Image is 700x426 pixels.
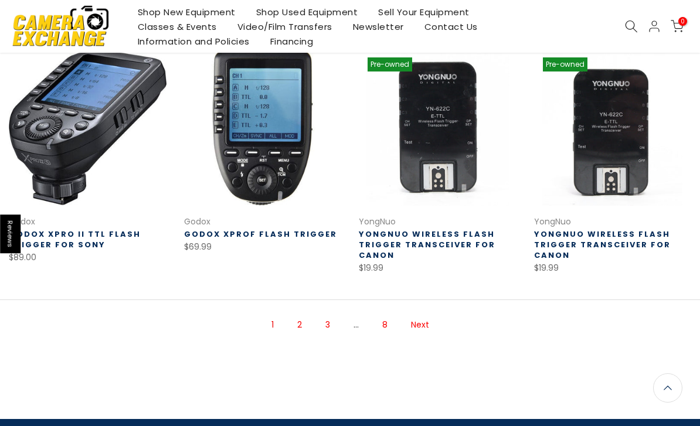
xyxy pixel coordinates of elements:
[9,250,166,265] div: $89.00
[359,216,396,227] a: YongNuo
[184,229,337,240] a: Godox XProF Flash Trigger
[405,315,435,335] a: Next
[246,5,368,19] a: Shop Used Equipment
[291,315,308,335] a: Page 2
[127,19,227,34] a: Classes & Events
[320,315,336,335] a: Page 3
[184,240,342,254] div: $69.99
[184,216,210,227] a: Godox
[127,34,260,49] a: Information and Policies
[414,19,488,34] a: Contact Us
[534,229,671,261] a: Yongnuo Wireless Flash Trigger Transceiver for Canon
[368,5,480,19] a: Sell Your Equipment
[376,315,393,335] a: Page 8
[671,20,684,33] a: 0
[534,261,692,275] div: $19.99
[342,19,414,34] a: Newsletter
[359,261,516,275] div: $19.99
[9,216,35,227] a: Godox
[534,216,571,227] a: YongNuo
[653,373,682,403] a: Back to the top
[9,229,141,250] a: Godox Xpro II TTL Flash Trigger for Sony
[260,34,324,49] a: Financing
[678,17,687,26] span: 0
[348,315,365,335] span: …
[127,5,246,19] a: Shop New Equipment
[359,229,495,261] a: Yongnuo Wireless Flash Trigger Transceiver for Canon
[266,315,280,335] span: Page 1
[227,19,342,34] a: Video/Film Transfers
